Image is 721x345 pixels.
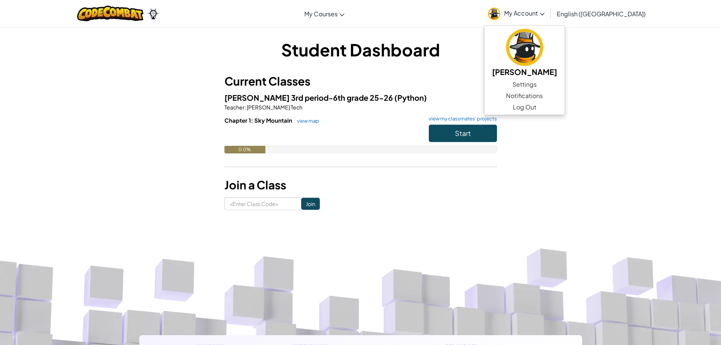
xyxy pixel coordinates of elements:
input: Join [301,198,320,210]
h3: Current Classes [224,73,497,90]
img: avatar [506,29,543,66]
input: <Enter Class Code> [224,197,301,210]
span: My Courses [304,10,338,18]
a: view my classmates' projects [425,116,497,121]
span: English ([GEOGRAPHIC_DATA]) [557,10,646,18]
a: English ([GEOGRAPHIC_DATA]) [553,3,649,24]
a: [PERSON_NAME] [484,28,565,79]
img: Ozaria [147,8,159,19]
a: My Account [484,2,548,25]
span: Notifications [506,91,543,100]
a: Settings [484,79,565,90]
a: Log Out [484,101,565,113]
a: My Courses [301,3,348,24]
span: Teacher [224,104,244,111]
img: CodeCombat logo [77,6,143,21]
span: [PERSON_NAME] 3rd period-6th grade 25-26 [224,93,394,102]
h5: [PERSON_NAME] [492,66,557,78]
a: Notifications [484,90,565,101]
span: (Python) [394,93,427,102]
span: Start [455,129,471,137]
span: My Account [504,9,545,17]
h3: Join a Class [224,176,497,194]
img: avatar [488,8,500,20]
h1: Student Dashboard [224,38,497,61]
a: view map [293,118,319,124]
span: : [244,104,246,111]
button: Start [429,125,497,142]
span: [PERSON_NAME] Tech [246,104,302,111]
span: Chapter 1: Sky Mountain [224,117,293,124]
div: 0.0% [224,146,265,153]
